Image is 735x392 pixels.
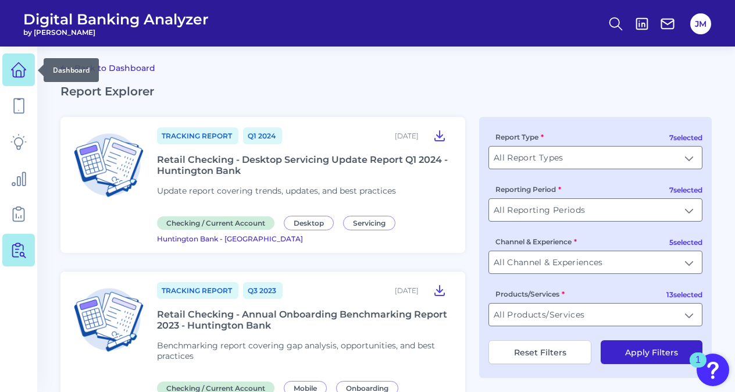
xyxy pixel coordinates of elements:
[157,282,238,299] a: Tracking Report
[695,360,701,375] div: 1
[601,340,702,364] button: Apply Filters
[157,217,279,228] a: Checking / Current Account
[44,58,99,82] div: Dashboard
[23,10,209,28] span: Digital Banking Analyzer
[428,126,451,145] button: Retail Checking - Desktop Servicing Update Report Q1 2024 - Huntington Bank
[428,281,451,300] button: Retail Checking - Annual Onboarding Benchmarking Report 2023 - Huntington Bank
[243,282,283,299] a: Q3 2023
[395,286,419,295] div: [DATE]
[343,216,395,230] span: Servicing
[157,234,303,243] span: Huntington Bank - [GEOGRAPHIC_DATA]
[157,186,396,196] span: Update report covering trends, updates, and best practices
[70,126,148,204] img: Checking / Current Account
[697,354,729,386] button: Open Resource Center, 1 new notification
[243,127,282,144] a: Q1 2024
[157,127,238,144] a: Tracking Report
[395,131,419,140] div: [DATE]
[495,133,544,141] label: Report Type
[690,13,711,34] button: JM
[495,290,565,298] label: Products/Services
[495,185,561,194] label: Reporting Period
[157,233,303,244] a: Huntington Bank - [GEOGRAPHIC_DATA]
[284,217,338,228] a: Desktop
[23,28,209,37] span: by [PERSON_NAME]
[284,216,334,230] span: Desktop
[60,84,712,98] h2: Report Explorer
[70,281,148,359] img: Checking / Current Account
[157,340,435,361] span: Benchmarking report covering gap analysis, opportunities, and best practices
[60,61,155,75] a: Back to Dashboard
[343,217,400,228] a: Servicing
[157,309,451,331] div: Retail Checking - Annual Onboarding Benchmarking Report 2023 - Huntington Bank
[157,154,451,176] div: Retail Checking - Desktop Servicing Update Report Q1 2024 - Huntington Bank
[488,340,591,364] button: Reset Filters
[495,237,577,246] label: Channel & Experience
[157,216,274,230] span: Checking / Current Account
